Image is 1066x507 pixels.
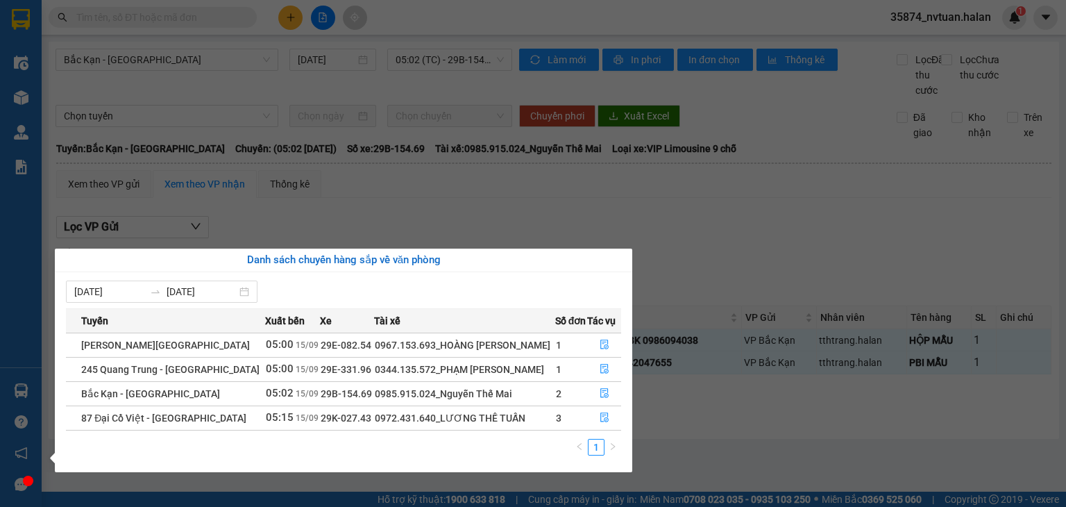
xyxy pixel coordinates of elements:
[266,338,294,351] span: 05:00
[321,364,371,375] span: 29E-331.96
[150,286,161,297] span: to
[575,442,584,451] span: left
[604,439,621,456] button: right
[600,413,609,424] span: file-done
[167,284,237,299] input: Đến ngày
[571,439,588,456] li: Previous Page
[296,340,319,350] span: 15/09
[609,442,617,451] span: right
[588,439,604,456] li: 1
[556,388,561,399] span: 2
[66,252,621,269] div: Danh sách chuyến hàng sắp về văn phòng
[588,383,620,405] button: file-done
[81,364,260,375] span: 245 Quang Trung - [GEOGRAPHIC_DATA]
[588,334,620,356] button: file-done
[375,362,555,377] div: 0344.135.572_PHẠM [PERSON_NAME]
[556,340,561,351] span: 1
[604,439,621,456] li: Next Page
[375,410,555,426] div: 0972.431.640_LƯƠNG THẾ TUẤN
[150,286,161,297] span: swap-right
[296,413,319,423] span: 15/09
[587,313,616,329] span: Tác vụ
[600,340,609,351] span: file-done
[555,313,586,329] span: Số đơn
[321,340,371,351] span: 29E-082.54
[266,387,294,399] span: 05:02
[571,439,588,456] button: left
[81,388,220,399] span: Bắc Kạn - [GEOGRAPHIC_DATA]
[588,407,620,429] button: file-done
[374,313,400,329] span: Tài xế
[296,389,319,399] span: 15/09
[321,388,372,399] span: 29B-154.69
[556,413,561,424] span: 3
[600,388,609,399] span: file-done
[321,413,371,424] span: 29K-027.43
[375,386,555,401] div: 0985.915.024_Nguyễn Thế Mai
[296,365,319,374] span: 15/09
[600,364,609,375] span: file-done
[588,358,620,381] button: file-done
[74,284,144,299] input: Từ ngày
[320,313,332,329] span: Xe
[81,340,250,351] span: [PERSON_NAME][GEOGRAPHIC_DATA]
[266,411,294,424] span: 05:15
[375,338,555,353] div: 0967.153.693_HOÀNG [PERSON_NAME]
[266,363,294,375] span: 05:00
[589,440,604,455] a: 1
[81,413,246,424] span: 87 Đại Cồ Việt - [GEOGRAPHIC_DATA]
[81,313,108,329] span: Tuyến
[265,313,305,329] span: Xuất bến
[556,364,561,375] span: 1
